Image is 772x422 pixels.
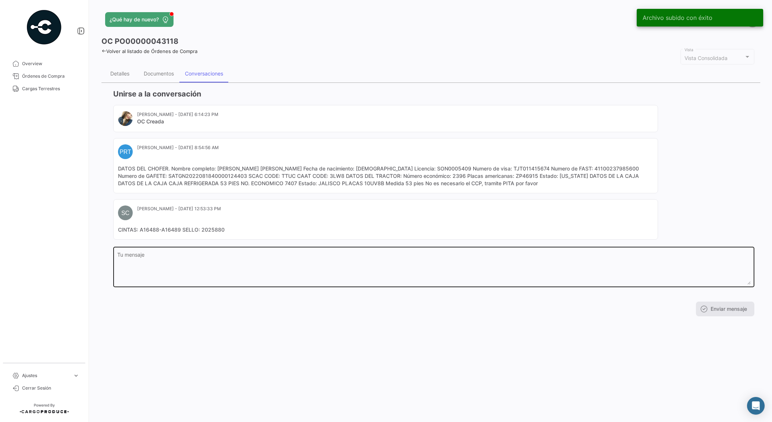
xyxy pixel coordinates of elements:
mat-card-title: OC Creada [137,118,218,125]
span: Archivo subido con éxito [643,14,712,21]
mat-card-subtitle: [PERSON_NAME] - [DATE] 12:53:33 PM [137,205,221,212]
mat-select-trigger: Vista Consolidada [685,55,728,61]
mat-card-content: CINTAS: A16488-A16489 SELLO: 2025880 [118,226,653,233]
button: ¿Qué hay de nuevo? [105,12,174,27]
a: Overview [6,57,82,70]
div: Documentos [144,70,174,77]
div: SC [118,205,133,220]
div: Detalles [110,70,129,77]
span: expand_more [73,372,79,379]
span: Overview [22,60,79,67]
mat-card-subtitle: [PERSON_NAME] - [DATE] 6:14:23 PM [137,111,218,118]
mat-card-content: DATOS DEL CHOFER. Nombre completo: [PERSON_NAME] [PERSON_NAME] Fecha de nacimiento: [DEMOGRAPHIC_... [118,165,653,187]
span: ¿Qué hay de nuevo? [110,16,159,23]
div: Conversaciones [185,70,223,77]
span: Cerrar Sesión [22,385,79,391]
a: Órdenes de Compra [6,70,82,82]
span: Ajustes [22,372,70,379]
h3: Unirse a la conversación [113,89,754,99]
a: Cargas Terrestres [6,82,82,95]
a: Volver al listado de Órdenes de Compra [101,48,197,54]
div: PRT [118,144,133,159]
h3: OC PO00000043118 [101,36,178,46]
img: 67520e24-8e31-41af-9406-a183c2b4e474.jpg [118,111,133,126]
mat-card-subtitle: [PERSON_NAME] - [DATE] 8:54:56 AM [137,144,219,151]
span: Órdenes de Compra [22,73,79,80]
span: Cargas Terrestres [22,85,79,92]
img: powered-by.png [26,9,62,46]
div: Abrir Intercom Messenger [747,397,765,415]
